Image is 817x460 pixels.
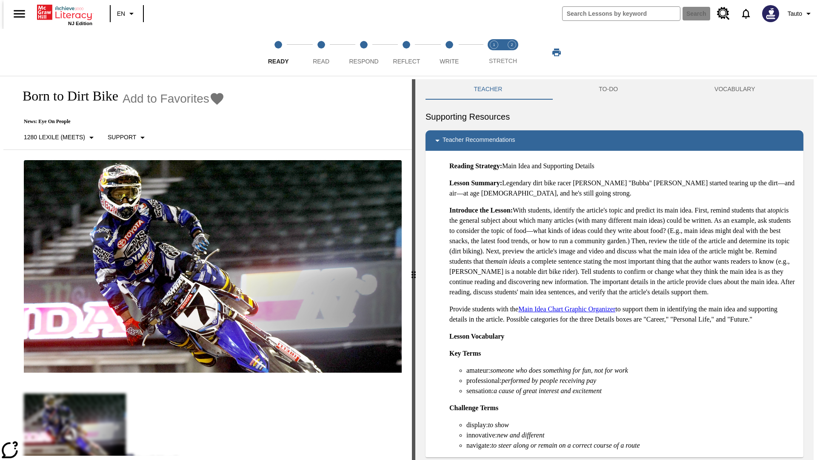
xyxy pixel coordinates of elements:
button: Respond step 3 of 5 [339,29,389,76]
strong: Reading Strategy: [449,162,502,170]
p: Support [108,133,136,142]
span: NJ Edition [68,21,92,26]
div: Instructional Panel Tabs [426,79,803,100]
em: topic [771,207,784,214]
span: STRETCH [489,57,517,64]
div: activity [415,79,814,460]
button: Teacher [426,79,551,100]
span: Read [313,58,329,65]
strong: Challenge Terms [449,404,498,411]
button: Stretch Respond step 2 of 2 [500,29,524,76]
span: EN [117,9,125,18]
p: Legendary dirt bike racer [PERSON_NAME] "Bubba" [PERSON_NAME] started tearing up the dirt—and air... [449,178,797,198]
input: search field [563,7,680,20]
a: Resource Center, Will open in new tab [712,2,735,25]
em: new and different [497,431,544,439]
p: 1280 Lexile (Meets) [24,133,85,142]
p: With students, identify the article's topic and predict its main idea. First, remind students tha... [449,205,797,297]
button: Stretch Read step 1 of 2 [482,29,506,76]
img: Motocross racer James Stewart flies through the air on his dirt bike. [24,160,402,373]
p: Main Idea and Supporting Details [449,161,797,171]
button: Write step 5 of 5 [425,29,474,76]
span: Write [440,58,459,65]
em: someone who does something for fun, not for work [490,367,628,374]
button: Language: EN, Select a language [113,6,140,21]
button: VOCABULARY [666,79,803,100]
strong: Introduce the Lesson: [449,207,513,214]
strong: Lesson Vocabulary [449,333,504,340]
span: Respond [349,58,378,65]
p: Teacher Recommendations [443,135,515,146]
a: Main Idea Chart Graphic Organizer [518,305,615,313]
button: Add to Favorites - Born to Dirt Bike [123,91,225,106]
li: innovative: [466,430,797,440]
h1: Born to Dirt Bike [14,88,118,104]
button: Profile/Settings [784,6,817,21]
button: Print [543,45,570,60]
em: performed by people receiving pay [502,377,596,384]
img: Avatar [762,5,779,22]
div: Press Enter or Spacebar and then press right and left arrow keys to move the slider [412,79,415,460]
li: display: [466,420,797,430]
button: Open side menu [7,1,32,26]
span: Add to Favorites [123,92,209,106]
button: Read step 2 of 5 [296,29,346,76]
li: navigate: [466,440,797,451]
button: TO-DO [551,79,666,100]
h6: Supporting Resources [426,110,803,124]
button: Select a new avatar [757,3,784,25]
em: a cause of great interest and excitement [494,387,602,394]
li: professional: [466,376,797,386]
span: Ready [268,58,289,65]
button: Reflect step 4 of 5 [382,29,431,76]
div: Teacher Recommendations [426,130,803,151]
em: to steer along or remain on a correct course of a route [491,442,640,449]
button: Ready step 1 of 5 [254,29,303,76]
p: News: Eye On People [14,118,225,125]
div: Home [37,3,92,26]
text: 2 [511,43,513,47]
a: Notifications [735,3,757,25]
em: main idea [494,258,521,265]
strong: Lesson Summary: [449,179,502,187]
em: to show [488,421,509,428]
text: 1 [493,43,495,47]
span: Reflect [393,58,420,65]
li: sensation: [466,386,797,396]
p: Provide students with the to support them in identifying the main idea and supporting details in ... [449,304,797,325]
button: Scaffolds, Support [104,130,151,145]
button: Select Lexile, 1280 Lexile (Meets) [20,130,100,145]
div: reading [3,79,412,456]
span: Tauto [788,9,802,18]
strong: Key Terms [449,350,481,357]
li: amateur: [466,365,797,376]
